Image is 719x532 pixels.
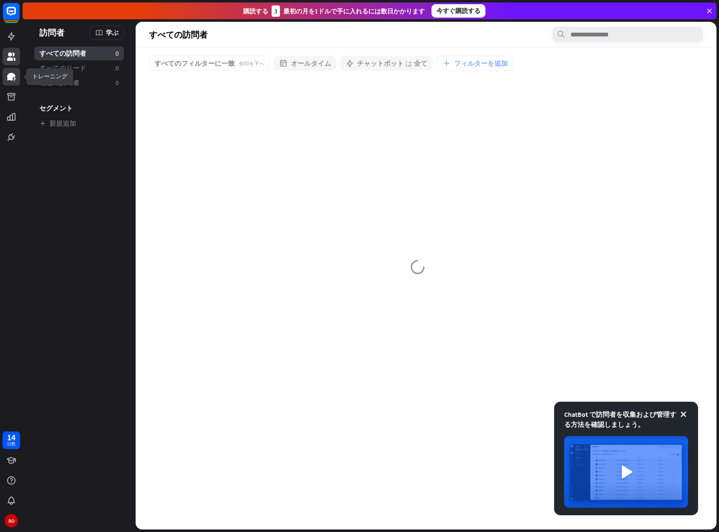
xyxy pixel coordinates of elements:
[49,119,76,127] font: 新規追加
[39,27,64,38] font: 訪問者
[283,7,425,15] font: 最初の月を1ドルで手に入れるには数日かかります
[274,7,277,15] font: 3
[39,64,86,72] font: すべてのリード
[34,76,124,90] a: 最近の訪問者 0
[149,29,208,40] font: すべての訪問者
[116,49,119,57] font: 0
[3,431,20,449] a: 14 日数
[564,436,688,508] img: 画像
[243,7,268,15] font: 購読する
[564,410,676,429] font: ChatBot で訪問者を収集および管理する方法を確認しましょう。
[7,432,15,442] font: 14
[7,441,15,447] font: 日数
[8,518,15,524] font: RO
[7,3,32,28] button: LiveChatチャットウィジェットを開く
[116,64,119,72] font: 0
[39,49,86,57] font: すべての訪問者
[39,78,80,87] font: 最近の訪問者
[34,61,124,75] a: すべてのリード 0
[116,78,119,87] font: 0
[437,7,480,15] font: 今すぐ購読する
[39,104,73,112] font: セグメント
[106,28,118,36] font: 学ぶ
